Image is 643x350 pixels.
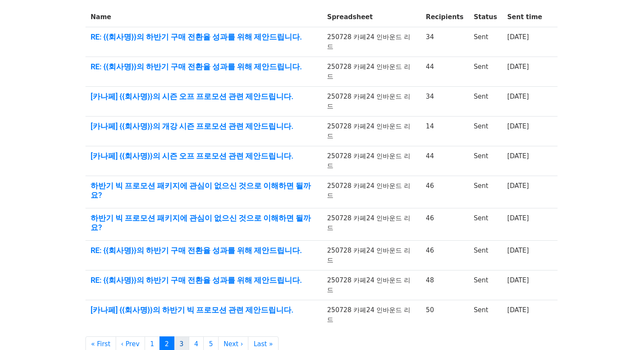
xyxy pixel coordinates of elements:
[507,122,529,130] a: [DATE]
[322,241,421,270] td: 250728 카페24 인바운드 리드
[322,87,421,117] td: 250728 카페24 인바운드 리드
[469,146,502,176] td: Sent
[507,306,529,314] a: [DATE]
[469,208,502,241] td: Sent
[507,276,529,284] a: [DATE]
[600,309,643,350] iframe: Chat Widget
[91,62,317,71] a: RE: {{회사명}}의 하반기 구매 전환율 성과를 위해 제안드립니다.
[91,246,317,255] a: RE: {{회사명}}의 하반기 구매 전환율 성과를 위해 제안드립니다.
[91,92,317,101] a: [카나페] {{회사명}}의 시즌 오프 프로모션 관련 제안드립니다.
[91,213,317,232] a: 하반기 빅 프로모션 패키지에 관심이 없으신 것으로 이해하면 될까요?
[91,181,317,199] a: 하반기 빅 프로모션 패키지에 관심이 없으신 것으로 이해하면 될까요?
[507,93,529,100] a: [DATE]
[600,309,643,350] div: 채팅 위젯
[469,300,502,330] td: Sent
[421,27,469,57] td: 34
[91,122,317,131] a: [카나페] {{회사명}}의 개강 시즌 프로모션 관련 제안드립니다.
[469,176,502,208] td: Sent
[322,270,421,300] td: 250728 카페24 인바운드 리드
[91,32,317,42] a: RE: {{회사명}}의 하반기 구매 전환율 성과를 위해 제안드립니다.
[469,27,502,57] td: Sent
[421,87,469,117] td: 34
[421,7,469,27] th: Recipients
[421,241,469,270] td: 46
[421,146,469,176] td: 44
[469,57,502,87] td: Sent
[507,247,529,254] a: [DATE]
[85,7,322,27] th: Name
[322,7,421,27] th: Spreadsheet
[421,57,469,87] td: 44
[91,305,317,315] a: [카나페] {{회사명}}의 하반기 빅 프로모션 관련 제안드립니다.
[507,33,529,41] a: [DATE]
[421,176,469,208] td: 46
[507,152,529,160] a: [DATE]
[322,146,421,176] td: 250728 카페24 인바운드 리드
[91,276,317,285] a: RE: {{회사명}}의 하반기 구매 전환율 성과를 위해 제안드립니다.
[469,241,502,270] td: Sent
[322,27,421,57] td: 250728 카페24 인바운드 리드
[421,270,469,300] td: 48
[469,7,502,27] th: Status
[322,117,421,146] td: 250728 카페24 인바운드 리드
[421,208,469,241] td: 46
[322,208,421,241] td: 250728 카페24 인바운드 리드
[421,300,469,330] td: 50
[507,182,529,190] a: [DATE]
[507,214,529,222] a: [DATE]
[421,117,469,146] td: 14
[469,87,502,117] td: Sent
[91,151,317,161] a: [카나페] {{회사명}}의 시즌 오프 프로모션 관련 제안드립니다.
[322,300,421,330] td: 250728 카페24 인바운드 리드
[322,176,421,208] td: 250728 카페24 인바운드 리드
[507,63,529,71] a: [DATE]
[469,270,502,300] td: Sent
[322,57,421,87] td: 250728 카페24 인바운드 리드
[502,7,547,27] th: Sent time
[469,117,502,146] td: Sent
